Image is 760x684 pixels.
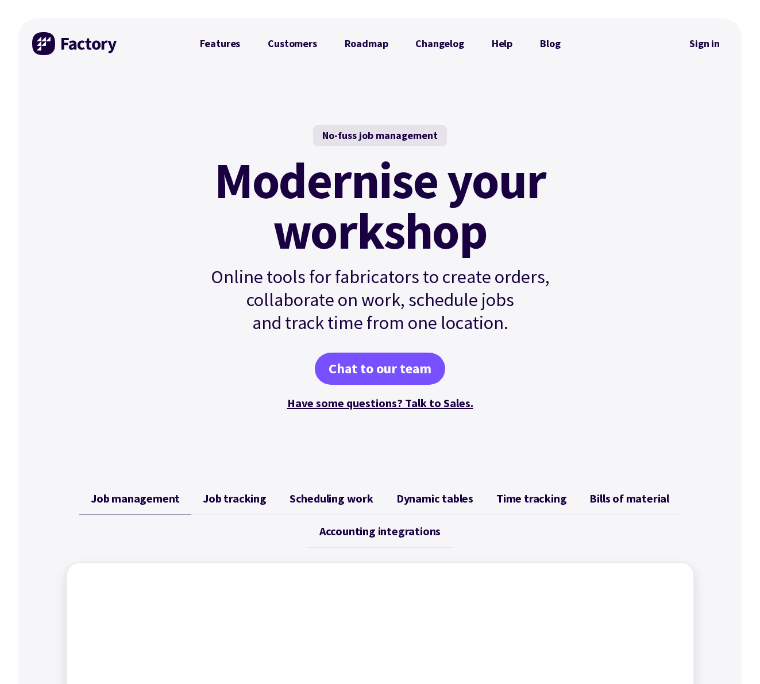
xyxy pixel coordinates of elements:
[186,32,254,55] a: Features
[186,265,574,334] p: Online tools for fabricators to create orders, collaborate on work, schedule jobs and track time ...
[681,30,728,57] a: Sign in
[313,125,447,146] div: No-fuss job management
[319,524,441,538] span: Accounting integrations
[402,32,477,55] a: Changelog
[287,396,473,410] a: Have some questions? Talk to Sales.
[290,492,373,505] span: Scheduling work
[315,353,445,385] a: Chat to our team
[91,492,180,505] span: Job management
[496,492,566,505] span: Time tracking
[214,155,546,256] mark: Modernise your workshop
[186,32,574,55] nav: Primary Navigation
[203,492,267,505] span: Job tracking
[396,492,473,505] span: Dynamic tables
[331,32,402,55] a: Roadmap
[681,30,728,57] nav: Secondary Navigation
[32,32,118,55] img: Factory
[589,492,669,505] span: Bills of material
[526,32,574,55] a: Blog
[478,32,526,55] a: Help
[254,32,330,55] a: Customers
[703,629,760,684] iframe: Chat Widget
